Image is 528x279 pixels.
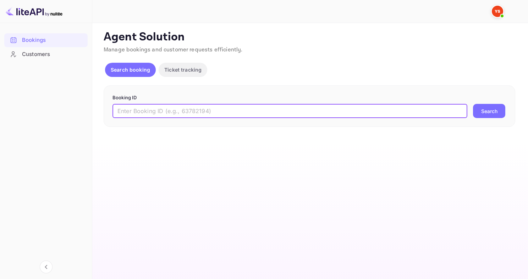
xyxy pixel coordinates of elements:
[104,46,243,54] span: Manage bookings and customer requests efficiently.
[104,30,515,44] p: Agent Solution
[111,66,150,73] p: Search booking
[6,6,62,17] img: LiteAPI logo
[164,66,202,73] p: Ticket tracking
[40,261,53,273] button: Collapse navigation
[4,33,88,46] a: Bookings
[22,36,84,44] div: Bookings
[22,50,84,58] div: Customers
[112,104,467,118] input: Enter Booking ID (e.g., 63782194)
[4,33,88,47] div: Bookings
[473,104,505,118] button: Search
[492,6,503,17] img: Yandex Support
[4,48,88,61] a: Customers
[112,94,506,101] p: Booking ID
